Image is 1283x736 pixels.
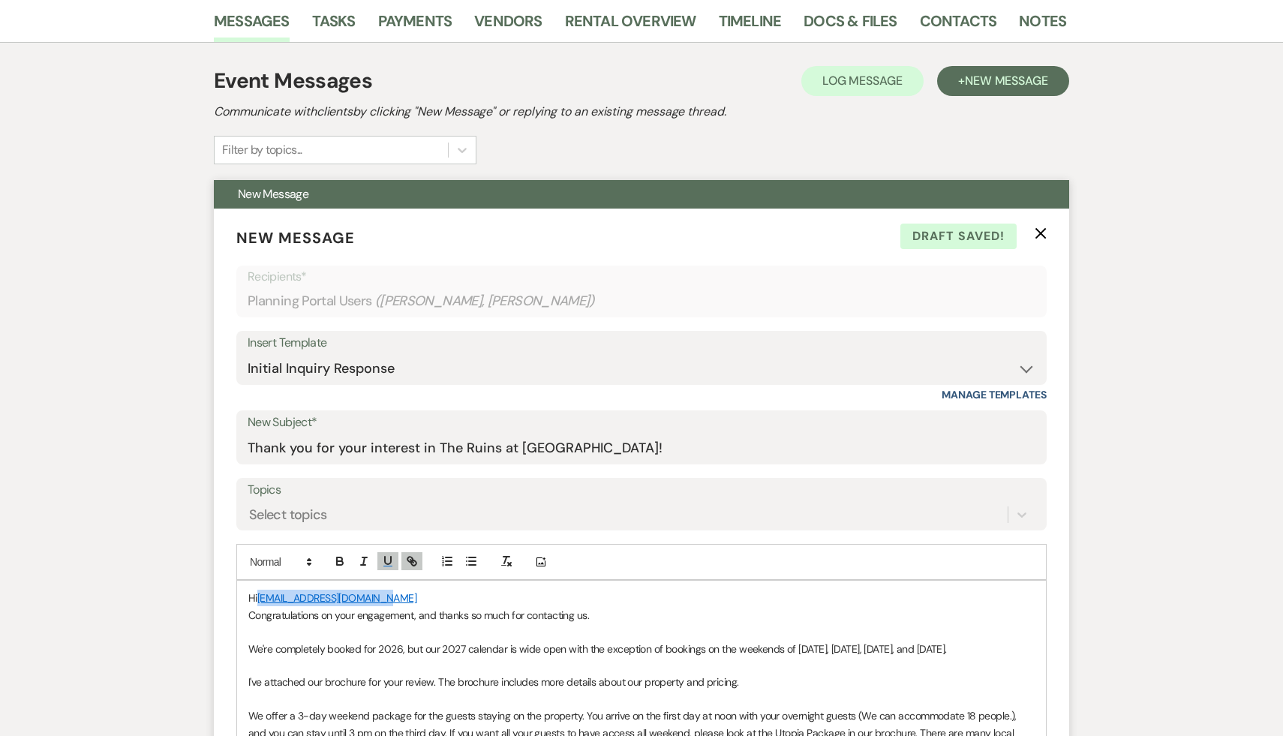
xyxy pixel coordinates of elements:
a: Contacts [920,9,997,42]
p: Recipients* [248,267,1035,287]
p: I've attached our brochure for your review. The brochure includes more details about our property... [248,674,1035,690]
a: Rental Overview [565,9,696,42]
h2: Communicate with clients by clicking "New Message" or replying to an existing message thread. [214,103,1069,121]
div: Select topics [249,505,327,525]
div: Insert Template [248,332,1035,354]
span: ( [PERSON_NAME], [PERSON_NAME] ) [375,291,596,311]
a: Tasks [312,9,356,42]
div: Filter by topics... [222,141,302,159]
a: Notes [1019,9,1066,42]
p: We're completely booked for 2026, but our 2027 calendar is wide open with the exception of bookin... [248,641,1035,657]
label: Topics [248,479,1035,501]
p: Hi [248,590,1035,606]
a: Messages [214,9,290,42]
label: New Subject* [248,412,1035,434]
h1: Event Messages [214,65,372,97]
a: Timeline [719,9,782,42]
span: New Message [965,73,1048,89]
span: New Message [238,186,308,202]
div: Planning Portal Users [248,287,1035,316]
a: Payments [378,9,452,42]
a: Docs & Files [804,9,897,42]
button: +New Message [937,66,1069,96]
p: Congratulations on your engagement, and thanks so much for contacting us. [248,607,1035,623]
a: Vendors [474,9,542,42]
a: [EMAIL_ADDRESS][DOMAIN_NAME] [257,591,416,605]
span: Log Message [822,73,903,89]
span: New Message [236,228,355,248]
button: Log Message [801,66,924,96]
span: Draft saved! [900,224,1017,249]
a: Manage Templates [942,388,1047,401]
